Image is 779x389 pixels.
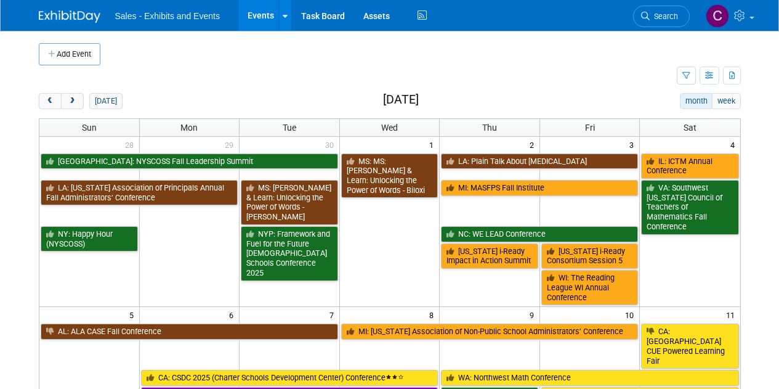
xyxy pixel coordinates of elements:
[224,137,239,152] span: 29
[241,180,338,225] a: MS: [PERSON_NAME] & Learn: Unlocking the Power of Words - [PERSON_NAME]
[39,43,100,65] button: Add Event
[725,307,740,322] span: 11
[441,226,638,242] a: NC: WE LEAD Conference
[180,123,198,133] span: Mon
[633,6,690,27] a: Search
[241,226,338,281] a: NYP: Framework and Fuel for the Future [DEMOGRAPHIC_DATA] Schools Conference 2025
[628,137,639,152] span: 3
[528,307,539,322] span: 9
[706,4,729,28] img: Christine Lurz
[541,244,639,269] a: [US_STATE] i-Ready Consortium Session 5
[341,324,639,340] a: MI: [US_STATE] Association of Non-Public School Administrators’ Conference
[641,180,738,235] a: VA: Southwest [US_STATE] Council of Teachers of Mathematics Fall Conference
[89,93,122,109] button: [DATE]
[680,93,712,109] button: month
[541,270,639,305] a: WI: The Reading League WI Annual Conference
[428,137,439,152] span: 1
[383,93,419,107] h2: [DATE]
[641,154,738,179] a: IL: ICTM Annual Conference
[141,370,438,386] a: CA: CSDC 2025 (Charter Schools Development Center) Conference
[61,93,84,109] button: next
[528,137,539,152] span: 2
[441,370,738,386] a: WA: Northwest Math Conference
[650,12,678,21] span: Search
[482,123,497,133] span: Thu
[124,137,139,152] span: 28
[624,307,639,322] span: 10
[41,226,138,252] a: NY: Happy Hour (NYSCOSS)
[41,324,338,340] a: AL: ALA CASE Fall Conference
[328,307,339,322] span: 7
[729,137,740,152] span: 4
[41,180,238,205] a: LA: [US_STATE] Association of Principals Annual Fall Administrators’ Conference
[82,123,97,133] span: Sun
[684,123,696,133] span: Sat
[428,307,439,322] span: 8
[381,123,398,133] span: Wed
[341,154,438,199] a: MS: MS: [PERSON_NAME] & Learn: Unlocking the Power of Words - Biloxi
[115,11,220,21] span: Sales - Exhibits and Events
[39,10,100,23] img: ExhibitDay
[712,93,740,109] button: week
[441,154,638,170] a: LA: Plain Talk About [MEDICAL_DATA]
[441,180,638,196] a: MI: MASFPS Fall Institute
[128,307,139,322] span: 5
[39,93,62,109] button: prev
[41,154,338,170] a: [GEOGRAPHIC_DATA]: NYSCOSS Fall Leadership Summit
[585,123,595,133] span: Fri
[228,307,239,322] span: 6
[441,244,538,269] a: [US_STATE] i-Ready Impact in Action Summit
[324,137,339,152] span: 30
[283,123,296,133] span: Tue
[641,324,738,369] a: CA: [GEOGRAPHIC_DATA] CUE Powered Learning Fair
